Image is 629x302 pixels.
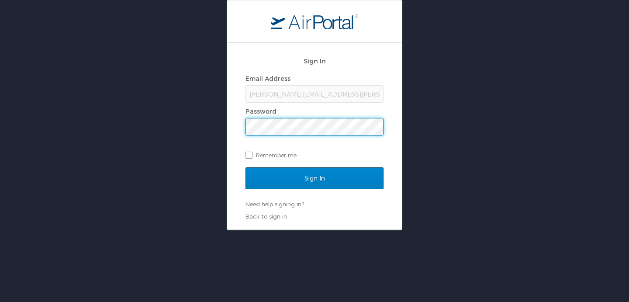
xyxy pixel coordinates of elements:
a: Back to sign in [245,213,287,220]
label: Email Address [245,75,290,82]
input: Sign In [245,167,384,189]
label: Password [245,108,276,115]
img: logo [271,14,358,29]
label: Remember me [245,149,384,162]
a: Need help signing in? [245,201,304,208]
h2: Sign In [245,56,384,66]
